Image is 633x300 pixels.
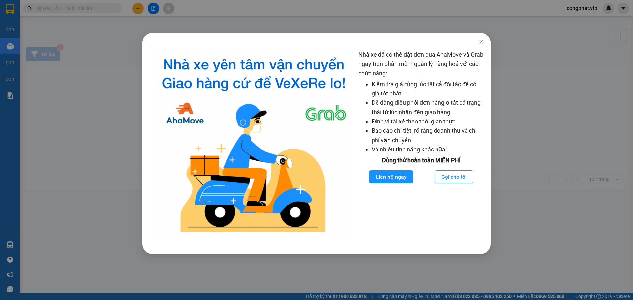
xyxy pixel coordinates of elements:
button: Liên hệ ngay [369,170,413,183]
li: Và nhiều tính năng khác nữa! [372,145,484,154]
span: Liên hệ ngay [376,173,407,181]
li: Dễ dàng điều phối đơn hàng ở tất cả trạng thái từ lúc nhận đến giao hàng [372,98,484,117]
div: Nhà xe đã có thể đặt đơn qua AhaMove và Grab ngay trên phần mềm quản lý hàng hoá với các chức năng: [358,50,484,237]
li: Kiểm tra giá cùng lúc tất cả đối tác để có giá tốt nhất [372,80,484,98]
img: logo [154,50,353,237]
div: Dùng thử hoàn toàn MIỄN PHÍ [358,156,484,165]
span: close [479,39,484,44]
button: Gọi cho tôi [435,170,473,183]
li: Định vị tài xế theo thời gian thực [372,117,484,126]
li: Báo cáo chi tiết, rõ ràng doanh thu và chi phí vận chuyển [372,126,484,145]
button: Close [472,33,491,51]
span: Gọi cho tôi [441,173,467,181]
